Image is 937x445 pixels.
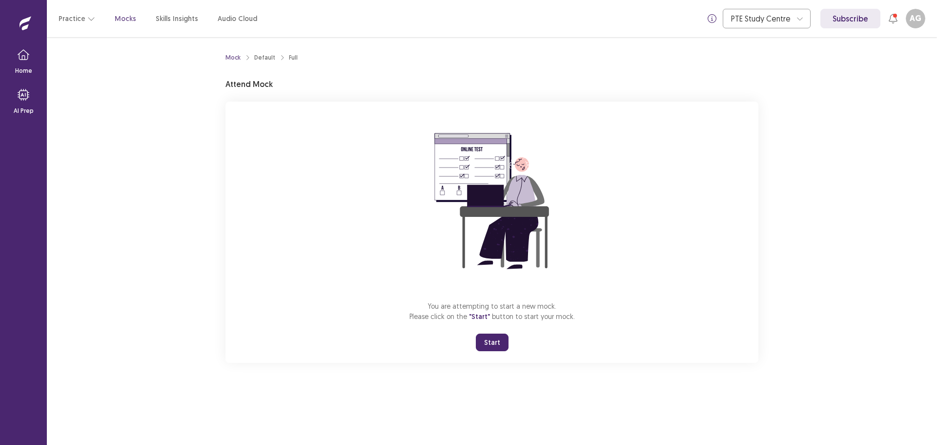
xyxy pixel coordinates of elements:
a: Mocks [115,14,136,24]
a: Skills Insights [156,14,198,24]
p: You are attempting to start a new mock. Please click on the button to start your mock. [409,301,575,322]
div: Default [254,53,275,62]
div: PTE Study Centre [731,9,792,28]
a: Subscribe [820,9,880,28]
div: Full [289,53,298,62]
button: info [703,10,721,27]
a: Audio Cloud [218,14,257,24]
button: AG [906,9,925,28]
img: attend-mock [404,113,580,289]
button: Practice [59,10,95,27]
p: Home [15,66,32,75]
p: Attend Mock [225,78,273,90]
nav: breadcrumb [225,53,298,62]
p: AI Prep [14,106,34,115]
button: Start [476,334,509,351]
a: Mock [225,53,241,62]
span: "Start" [469,312,490,321]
